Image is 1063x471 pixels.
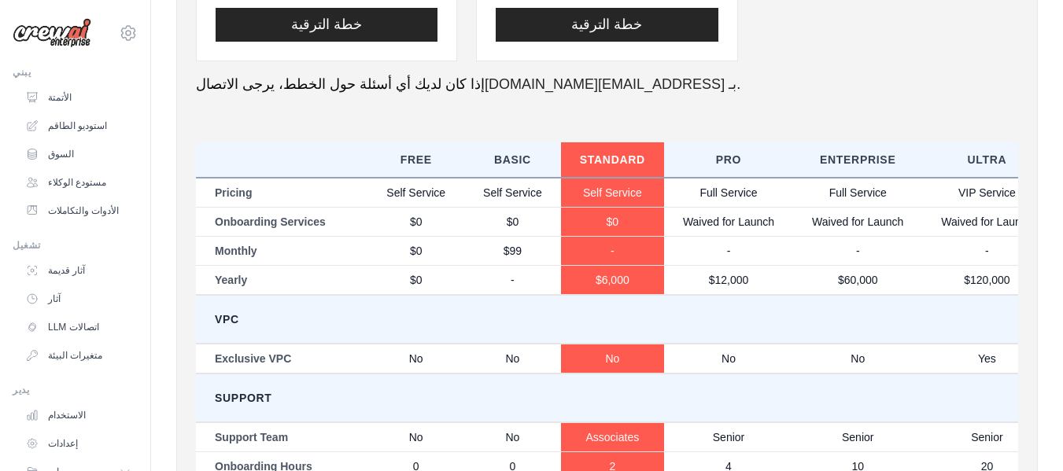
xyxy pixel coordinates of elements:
[464,178,561,208] td: Self Service
[464,422,561,452] td: No
[664,344,793,373] td: No
[793,422,922,452] td: Senior
[196,236,367,265] td: Monthly
[922,236,1051,265] td: -
[19,198,138,223] a: الأدوات والتكاملات
[464,265,561,295] td: -
[19,315,138,340] a: اتصالات LLM
[464,236,561,265] td: $99
[561,207,664,236] td: $0
[48,92,72,103] font: الأتمتة
[48,177,106,188] font: مستودع الوكلاء
[793,142,922,178] th: Enterprise
[464,142,561,178] th: Basic
[922,422,1051,452] td: Senior
[464,344,561,373] td: No
[196,178,367,208] td: Pricing
[13,240,41,251] font: تشغيل
[216,8,437,42] button: خطة الترقية
[13,385,29,396] font: يدير
[48,293,61,304] font: آثار
[922,265,1051,295] td: $120,000
[793,207,922,236] td: Waived for Launch
[19,85,138,110] a: الأتمتة
[485,76,736,92] a: بـ [EMAIL_ADDRESS][DOMAIN_NAME]
[13,67,31,78] font: يبني
[291,17,362,32] font: خطة الترقية
[196,76,485,92] font: إذا كان لديك أي أسئلة حول الخطط، يرجى الاتصال
[561,142,664,178] th: Standard
[19,170,138,195] a: مستودع الوكلاء
[922,344,1051,373] td: Yes
[19,113,138,138] a: استوديو الطاقم
[48,205,119,216] font: الأدوات والتكاملات
[561,265,664,295] td: $6,000
[793,236,922,265] td: -
[496,8,718,42] button: خطة الترقية
[367,265,464,295] td: $0
[48,322,99,333] font: اتصالات LLM
[196,373,1052,422] td: Support
[984,396,1063,471] iframe: Chat Widget
[793,265,922,295] td: $60,000
[19,142,138,167] a: السوق
[19,403,138,428] a: الاستخدام
[196,295,1052,344] td: VPC
[664,178,793,208] td: Full Service
[48,350,102,361] font: متغيرات البيئة
[19,286,138,311] a: آثار
[664,236,793,265] td: -
[196,422,367,452] td: Support Team
[13,18,91,48] img: الشعار
[367,142,464,178] th: Free
[367,236,464,265] td: $0
[48,410,86,421] font: الاستخدام
[922,178,1051,208] td: VIP Service
[561,236,664,265] td: -
[19,258,138,283] a: آثار قديمة
[196,344,367,373] td: Exclusive VPC
[984,396,1063,471] div: أداة الدردشة
[793,178,922,208] td: Full Service
[571,17,642,32] font: خطة الترقية
[561,178,664,208] td: Self Service
[664,422,793,452] td: Senior
[367,207,464,236] td: $0
[561,422,664,452] td: Associates
[48,265,85,276] font: آثار قديمة
[367,344,464,373] td: No
[19,431,138,456] a: إعدادات
[736,76,740,92] font: .
[48,149,74,160] font: السوق
[922,207,1051,236] td: Waived for Launch
[464,207,561,236] td: $0
[48,120,107,131] font: استوديو الطاقم
[664,142,793,178] th: Pro
[922,142,1051,178] th: Ultra
[793,344,922,373] td: No
[19,343,138,368] a: متغيرات البيئة
[664,265,793,295] td: $12,000
[48,438,78,449] font: إعدادات
[664,207,793,236] td: Waived for Launch
[367,422,464,452] td: No
[196,265,367,295] td: Yearly
[196,207,367,236] td: Onboarding Services
[367,178,464,208] td: Self Service
[561,344,664,373] td: No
